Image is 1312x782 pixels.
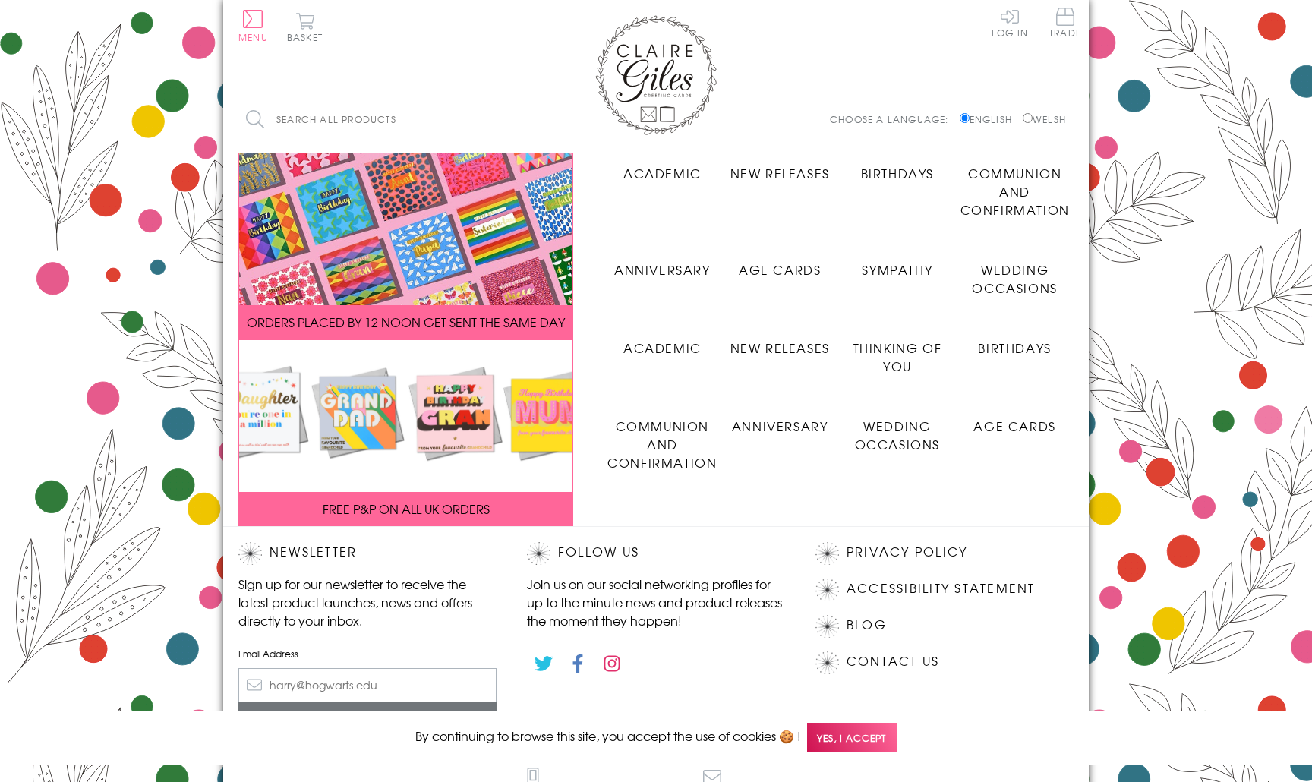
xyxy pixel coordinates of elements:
[604,327,721,357] a: Academic
[839,327,957,375] a: Thinking of You
[721,249,839,279] a: Age Cards
[960,113,970,123] input: English
[614,260,711,279] span: Anniversary
[992,8,1028,37] a: Log In
[238,702,497,736] input: Subscribe
[839,153,957,182] a: Birthdays
[847,542,967,563] a: Privacy Policy
[238,575,497,629] p: Sign up for our newsletter to receive the latest product launches, news and offers directly to yo...
[623,164,702,182] span: Academic
[730,164,830,182] span: New Releases
[956,249,1074,297] a: Wedding Occasions
[1049,8,1081,40] a: Trade
[1023,112,1066,126] label: Welsh
[1023,113,1033,123] input: Welsh
[830,112,957,126] p: Choose a language:
[284,12,326,42] button: Basket
[972,260,1057,297] span: Wedding Occasions
[238,542,497,565] h2: Newsletter
[527,542,785,565] h2: Follow Us
[604,153,721,182] a: Academic
[595,15,717,135] img: Claire Giles Greetings Cards
[238,647,497,661] label: Email Address
[807,723,897,752] span: Yes, I accept
[604,249,721,279] a: Anniversary
[247,313,565,331] span: ORDERS PLACED BY 12 NOON GET SENT THE SAME DAY
[238,668,497,702] input: harry@hogwarts.edu
[607,417,717,471] span: Communion and Confirmation
[956,153,1074,219] a: Communion and Confirmation
[739,260,821,279] span: Age Cards
[721,327,839,357] a: New Releases
[238,102,504,137] input: Search all products
[839,405,957,453] a: Wedding Occasions
[847,651,939,672] a: Contact Us
[861,164,934,182] span: Birthdays
[839,249,957,279] a: Sympathy
[489,102,504,137] input: Search
[978,339,1051,357] span: Birthdays
[323,500,490,518] span: FREE P&P ON ALL UK ORDERS
[847,615,887,635] a: Blog
[730,339,830,357] span: New Releases
[732,417,828,435] span: Anniversary
[855,417,940,453] span: Wedding Occasions
[862,260,932,279] span: Sympathy
[527,575,785,629] p: Join us on our social networking profiles for up to the minute news and product releases the mome...
[956,327,1074,357] a: Birthdays
[721,405,839,435] a: Anniversary
[1049,8,1081,37] span: Trade
[956,405,1074,435] a: Age Cards
[238,30,268,44] span: Menu
[973,417,1055,435] span: Age Cards
[238,10,268,42] button: Menu
[853,339,942,375] span: Thinking of You
[847,579,1036,599] a: Accessibility Statement
[721,153,839,182] a: New Releases
[623,339,702,357] span: Academic
[960,164,1070,219] span: Communion and Confirmation
[960,112,1020,126] label: English
[604,405,721,471] a: Communion and Confirmation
